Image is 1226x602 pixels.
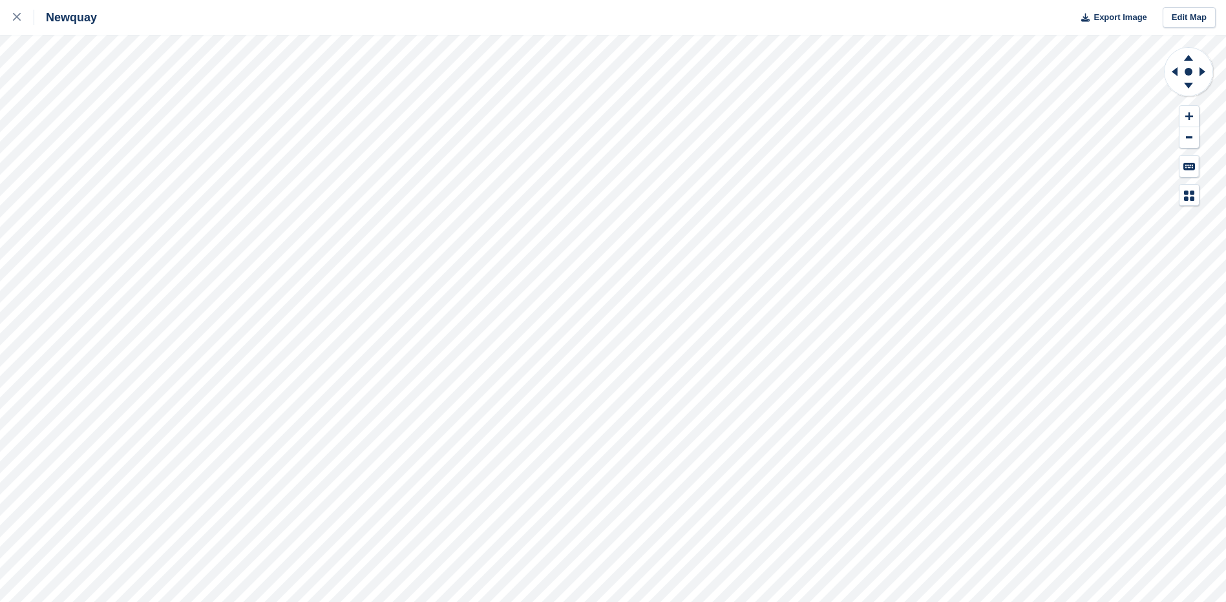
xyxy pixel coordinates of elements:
a: Edit Map [1163,7,1216,28]
button: Export Image [1073,7,1147,28]
button: Zoom In [1179,106,1199,127]
button: Map Legend [1179,185,1199,206]
div: Newquay [34,10,97,25]
button: Zoom Out [1179,127,1199,149]
button: Keyboard Shortcuts [1179,156,1199,177]
span: Export Image [1094,11,1147,24]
